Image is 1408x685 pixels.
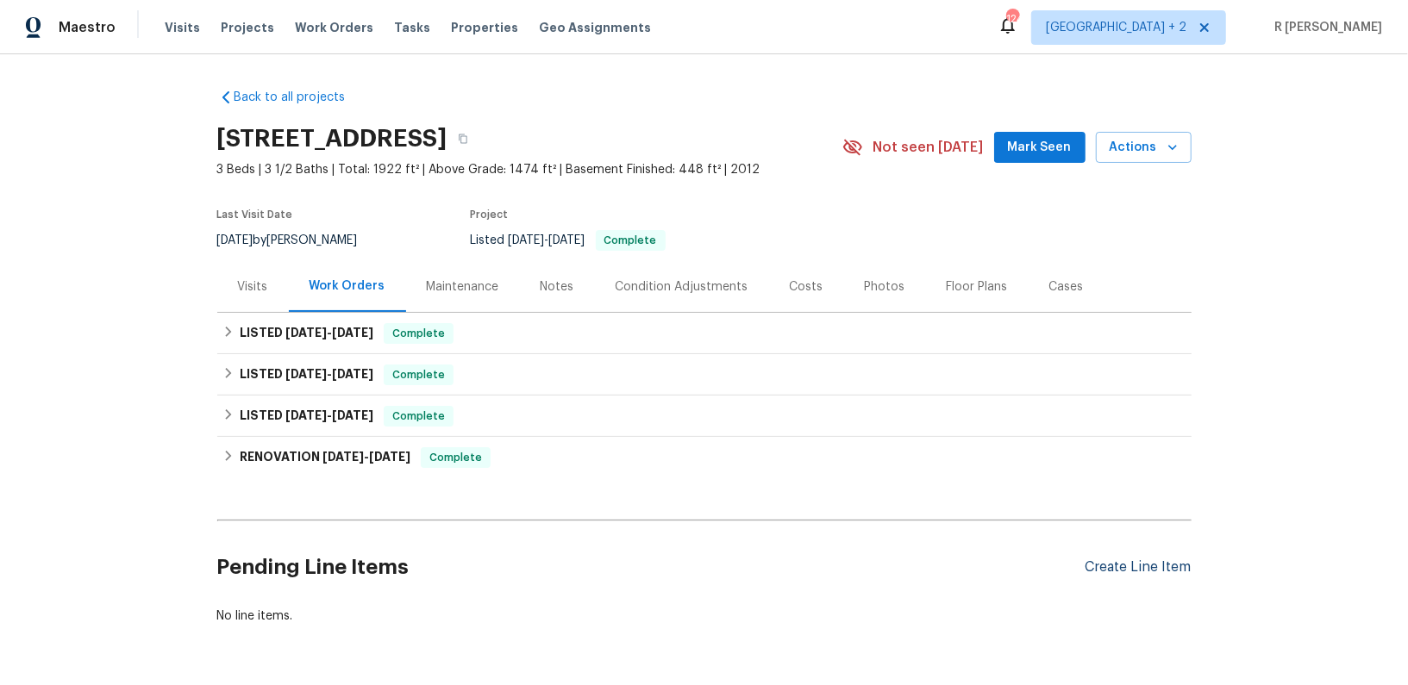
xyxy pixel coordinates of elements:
[217,230,379,251] div: by [PERSON_NAME]
[332,327,373,339] span: [DATE]
[217,234,253,246] span: [DATE]
[217,89,383,106] a: Back to all projects
[59,19,116,36] span: Maestro
[285,368,373,380] span: -
[285,409,373,421] span: -
[217,313,1192,354] div: LISTED [DATE]-[DATE]Complete
[427,278,499,296] div: Maintenance
[422,449,489,466] span: Complete
[541,278,574,296] div: Notes
[332,409,373,421] span: [DATE]
[1008,137,1072,159] span: Mark Seen
[1086,559,1192,576] div: Create Line Item
[1046,19,1186,36] span: [GEOGRAPHIC_DATA] + 2
[285,327,373,339] span: -
[322,451,364,463] span: [DATE]
[994,132,1086,164] button: Mark Seen
[238,278,268,296] div: Visits
[217,607,1192,625] div: No line items.
[285,409,327,421] span: [DATE]
[217,527,1086,607] h2: Pending Line Items
[616,278,748,296] div: Condition Adjustments
[471,234,666,246] span: Listed
[598,235,664,246] span: Complete
[1096,132,1192,164] button: Actions
[217,437,1192,478] div: RENOVATION [DATE]-[DATE]Complete
[285,368,327,380] span: [DATE]
[1049,278,1084,296] div: Cases
[221,19,274,36] span: Projects
[509,234,545,246] span: [DATE]
[332,368,373,380] span: [DATE]
[471,209,509,220] span: Project
[539,19,651,36] span: Geo Assignments
[451,19,518,36] span: Properties
[1006,10,1018,28] div: 124
[310,277,385,295] div: Work Orders
[790,278,823,296] div: Costs
[322,451,410,463] span: -
[217,130,447,147] h2: [STREET_ADDRESS]
[369,451,410,463] span: [DATE]
[285,327,327,339] span: [DATE]
[549,234,585,246] span: [DATE]
[385,366,452,383] span: Complete
[947,278,1008,296] div: Floor Plans
[1110,137,1178,159] span: Actions
[217,395,1192,437] div: LISTED [DATE]-[DATE]Complete
[165,19,200,36] span: Visits
[394,22,430,34] span: Tasks
[217,354,1192,395] div: LISTED [DATE]-[DATE]Complete
[873,139,984,156] span: Not seen [DATE]
[385,325,452,342] span: Complete
[240,364,373,385] h6: LISTED
[1267,19,1382,36] span: R [PERSON_NAME]
[447,123,479,154] button: Copy Address
[240,447,410,468] h6: RENOVATION
[385,408,452,425] span: Complete
[509,234,585,246] span: -
[240,406,373,427] h6: LISTED
[295,19,373,36] span: Work Orders
[217,209,293,220] span: Last Visit Date
[865,278,905,296] div: Photos
[217,161,842,178] span: 3 Beds | 3 1/2 Baths | Total: 1922 ft² | Above Grade: 1474 ft² | Basement Finished: 448 ft² | 2012
[240,323,373,344] h6: LISTED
